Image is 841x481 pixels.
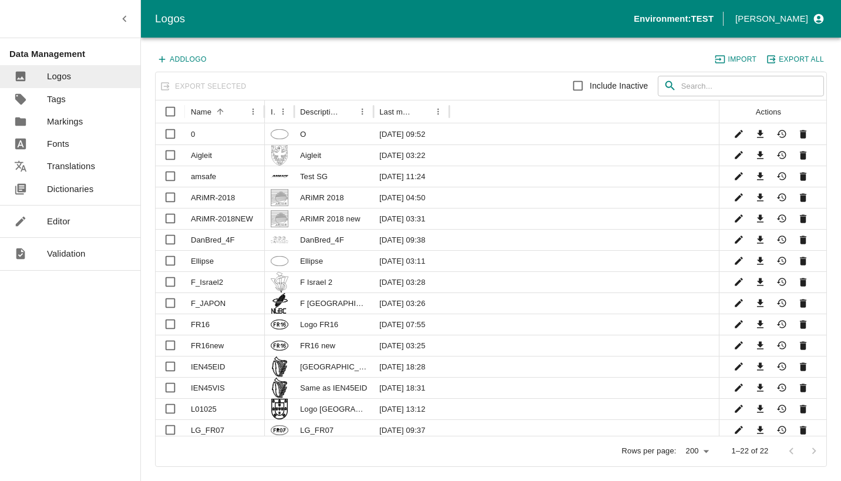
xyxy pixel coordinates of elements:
button: Show History [773,379,790,396]
button: Edit [731,379,748,396]
button: Edit [731,253,748,270]
button: Download [752,168,769,185]
p: Rows per page: [622,446,677,457]
svg: Download [755,171,766,182]
button: Show History [773,231,790,248]
div: O [294,123,374,144]
button: Download [752,337,769,354]
svg: Show History [776,255,788,267]
button: Show History [773,168,790,185]
button: Show History [773,358,790,375]
button: Download [752,189,769,206]
button: Show History [773,274,790,291]
svg: Edit [734,234,745,245]
button: Description column menu [355,104,371,120]
button: Sort [213,104,228,120]
svg: Show History [776,192,788,203]
svg: Delete [798,340,809,351]
button: Delete [795,210,812,227]
button: Delete [795,316,812,333]
p: 1–22 of 22 [732,446,769,457]
button: Delete [795,337,812,354]
svg: Download [755,425,766,436]
div: Name [191,107,211,116]
svg: Delete [798,319,809,330]
svg: Delete [798,171,809,182]
button: Download [752,210,769,227]
div: ARiMR 2018 [294,187,374,208]
div: Ellipse [185,250,265,271]
button: Show History [773,147,790,164]
div: amsafe [185,166,265,187]
svg: Edit [734,319,745,330]
p: [PERSON_NAME] [735,12,808,25]
button: Download [752,401,769,418]
div: Aigleit [185,144,265,166]
button: Edit [731,126,748,143]
svg: Delete [798,150,809,161]
svg: Delete [798,255,809,267]
div: [DATE] 04:50 [374,187,449,208]
svg: Edit [734,382,745,393]
div: [DATE] 03:26 [374,292,449,314]
div: [GEOGRAPHIC_DATA] [294,356,374,377]
button: Download [752,126,769,143]
button: Edit [731,337,748,354]
button: Delete [795,253,812,270]
button: Download [752,422,769,439]
div: Logos [155,10,634,28]
div: Logo [GEOGRAPHIC_DATA] [294,398,374,419]
svg: Download [755,340,766,351]
button: Name column menu [245,104,261,120]
button: Delete [795,189,812,206]
div: ARiMR 2018 new [294,208,374,229]
svg: Download [755,255,766,267]
button: Icon column menu [275,104,291,120]
button: Delete [795,147,812,164]
button: Delete [795,379,812,396]
svg: Show History [776,340,788,351]
svg: Edit [734,171,745,182]
button: Edit [731,231,748,248]
div: Ellipse [294,250,374,271]
div: DanBred_4F [294,229,374,250]
svg: Edit [734,277,745,288]
button: Show History [773,316,790,333]
input: Search... [681,76,824,97]
svg: Show History [776,213,788,224]
div: [DATE] 09:37 [374,419,449,440]
div: [DATE] 03:22 [374,144,449,166]
div: F [GEOGRAPHIC_DATA] [294,292,374,314]
svg: Edit [734,340,745,351]
button: Edit [731,401,748,418]
div: Same as IEN45EID [294,377,374,398]
button: profile [731,9,827,29]
button: Show History [773,422,790,439]
div: FR16new [185,335,265,356]
div: Aigleit [294,144,374,166]
button: Delete [795,168,812,185]
svg: Show History [776,171,788,182]
p: Markings [47,115,83,128]
svg: Download [755,150,766,161]
div: FR16 new [294,335,374,356]
p: Include Inactive [590,80,648,92]
svg: Show History [776,150,788,161]
button: Edit [731,168,748,185]
p: Data Management [9,48,140,60]
button: Download [752,316,769,333]
button: Delete [795,274,812,291]
button: Download [752,274,769,291]
svg: Delete [798,361,809,372]
button: Show History [773,253,790,270]
svg: Delete [798,129,809,140]
div: LG_FR07 [185,419,265,440]
div: Actions [756,107,781,116]
button: Last modified column menu [430,104,446,120]
button: Download [752,358,769,375]
p: Validation [47,247,86,260]
svg: Show History [776,277,788,288]
svg: Delete [798,403,809,415]
svg: Edit [734,403,745,415]
button: Edit [731,358,748,375]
